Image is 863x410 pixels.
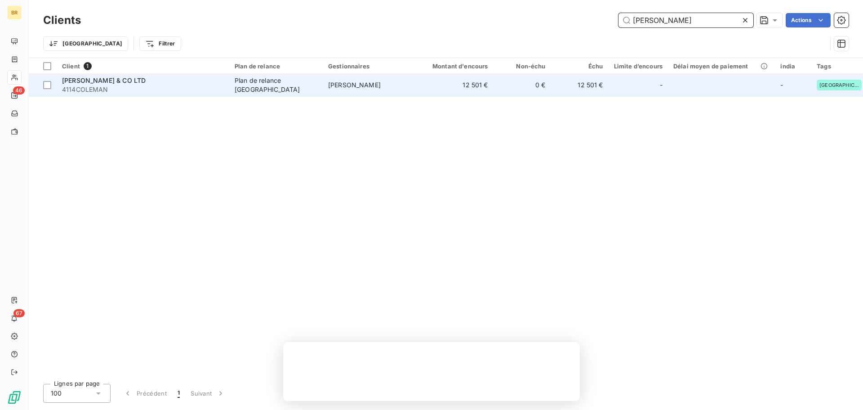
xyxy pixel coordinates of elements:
td: 12 501 € [416,74,494,96]
span: 46 [13,86,25,95]
button: Actions [786,13,831,27]
button: Précédent [118,384,172,403]
iframe: Intercom live chat [832,379,854,401]
span: 1 [178,389,180,398]
div: BR [7,5,22,20]
span: - [780,81,783,89]
h3: Clients [43,12,81,28]
button: [GEOGRAPHIC_DATA] [43,36,128,51]
span: 67 [13,309,25,317]
button: Suivant [185,384,231,403]
span: 100 [51,389,62,398]
div: Gestionnaires [328,63,411,70]
div: Plan de relance [235,63,317,70]
img: Logo LeanPay [7,390,22,405]
button: 1 [172,384,185,403]
iframe: Enquête de LeanPay [283,342,580,401]
div: Montant d'encours [422,63,488,70]
div: Non-échu [499,63,546,70]
span: [PERSON_NAME] & CO LTD [62,77,146,84]
div: Limite d’encours [614,63,663,70]
div: india [780,63,806,70]
td: 12 501 € [551,74,609,96]
div: Délai moyen de paiement [673,63,770,70]
div: Plan de relance [GEOGRAPHIC_DATA] [235,76,317,94]
div: Tags [817,63,862,70]
span: [PERSON_NAME] [328,81,381,89]
span: 4114COLEMAN [62,85,224,94]
button: Filtrer [139,36,181,51]
td: 0 € [494,74,551,96]
div: Échu [556,63,603,70]
span: 1 [84,62,92,70]
span: - [660,81,663,90]
input: Rechercher [618,13,753,27]
span: Client [62,63,80,70]
span: [GEOGRAPHIC_DATA] [819,82,859,88]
